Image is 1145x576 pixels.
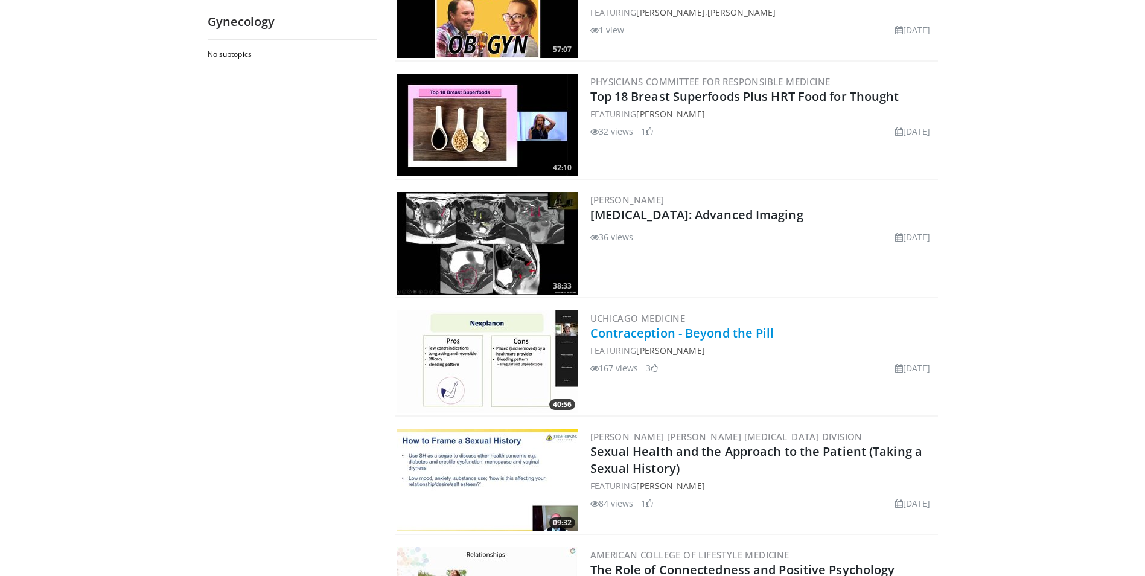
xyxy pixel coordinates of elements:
img: 688a022d-ccb5-41a7-b239-01e8b2b840dc.300x170_q85_crop-smart_upscale.jpg [397,192,578,295]
a: 42:10 [397,74,578,176]
h2: Gynecology [208,14,377,30]
li: 3 [646,362,658,374]
li: [DATE] [895,362,931,374]
li: 1 view [590,24,625,36]
li: 1 [641,497,653,510]
a: Top 18 Breast Superfoods Plus HRT Food for Thought [590,88,899,104]
li: 36 views [590,231,634,243]
li: [DATE] [895,125,931,138]
a: [PERSON_NAME] [PERSON_NAME] [MEDICAL_DATA] Division [590,430,863,443]
a: Sexual Health and the Approach to the Patient (Taking a Sexual History) [590,443,923,476]
img: 3ab16177-7160-4972-8450-2c1e26834691.300x170_q85_crop-smart_upscale.jpg [397,74,578,176]
li: 1 [641,125,653,138]
a: [PERSON_NAME] [707,7,776,18]
a: UChicago Medicine [590,312,686,324]
li: [DATE] [895,497,931,510]
a: 40:56 [397,310,578,413]
li: 84 views [590,497,634,510]
a: [PERSON_NAME] [636,108,704,120]
div: FEATURING [590,344,936,357]
li: [DATE] [895,231,931,243]
div: FEATURING , [590,6,936,19]
div: FEATURING [590,107,936,120]
a: [PERSON_NAME] [636,7,704,18]
a: [PERSON_NAME] [636,480,704,491]
a: 09:32 [397,429,578,531]
li: 32 views [590,125,634,138]
a: [PERSON_NAME] [590,194,665,206]
div: FEATURING [590,479,936,492]
span: 57:07 [549,44,575,55]
a: 38:33 [397,192,578,295]
span: 38:33 [549,281,575,292]
li: [DATE] [895,24,931,36]
a: [PERSON_NAME] [636,345,704,356]
span: 42:10 [549,162,575,173]
h2: No subtopics [208,50,374,59]
a: [MEDICAL_DATA]: Advanced Imaging [590,206,803,223]
span: 40:56 [549,399,575,410]
span: 09:32 [549,517,575,528]
a: American College of Lifestyle Medicine [590,549,789,561]
a: Physicians Committee for Responsible Medicine [590,75,831,88]
img: a1266d69-3154-44a2-a47e-cb2ab9a0a1df.300x170_q85_crop-smart_upscale.jpg [397,310,578,413]
img: 801574f1-3a81-40d7-b95f-ef8257e39da5.300x170_q85_crop-smart_upscale.jpg [397,429,578,531]
li: 167 views [590,362,639,374]
a: Contraception - Beyond the Pill [590,325,774,341]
